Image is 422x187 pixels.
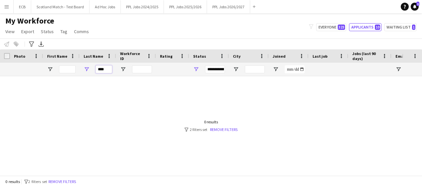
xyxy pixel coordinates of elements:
span: 323 [338,25,345,30]
button: Open Filter Menu [395,66,401,72]
span: Joined [273,54,286,59]
input: Column with Header Selection [4,53,10,59]
span: City [233,54,241,59]
button: Open Filter Menu [84,66,90,72]
span: Status [41,29,54,34]
input: Workforce ID Filter Input [132,65,152,73]
button: PPL Jobs 2026/2027 [207,0,250,13]
span: 2 filters set [28,179,47,184]
span: Tag [60,29,67,34]
span: View [5,29,15,34]
app-action-btn: Advanced filters [28,40,35,48]
span: Last job [313,54,327,59]
input: City Filter Input [245,65,265,73]
input: Last Name Filter Input [96,65,112,73]
button: Open Filter Menu [120,66,126,72]
button: PPL Jobs 2025/2026 [164,0,207,13]
span: Email [395,54,406,59]
input: First Name Filter Input [59,65,76,73]
button: Scotland Match - Test Board [31,0,90,13]
button: Open Filter Menu [47,66,53,72]
button: Open Filter Menu [233,66,239,72]
span: First Name [47,54,67,59]
a: Status [38,27,56,36]
button: PPL Jobs 2024/2025 [121,0,164,13]
span: 10 [375,25,380,30]
span: 1 [412,25,415,30]
a: Export [19,27,37,36]
a: 1 [411,3,419,11]
button: Everyone323 [316,23,346,31]
button: Applicants10 [349,23,382,31]
div: 0 results [184,119,238,124]
span: Photo [14,54,25,59]
div: 2 filters set [184,127,238,132]
a: Tag [58,27,70,36]
span: Workforce ID [120,51,144,61]
button: Remove filters [47,178,77,185]
button: Waiting list1 [384,23,417,31]
span: Export [21,29,34,34]
button: Open Filter Menu [193,66,199,72]
a: Remove filters [210,127,238,132]
span: 1 [416,2,419,6]
a: View [3,27,17,36]
button: Ad Hoc Jobs [90,0,121,13]
app-action-btn: Export XLSX [37,40,45,48]
span: My Workforce [5,16,54,26]
span: Status [193,54,206,59]
span: Comms [74,29,89,34]
button: ECB [14,0,31,13]
a: Comms [71,27,92,36]
input: Joined Filter Input [285,65,305,73]
span: Rating [160,54,173,59]
span: Jobs (last 90 days) [352,51,380,61]
button: Open Filter Menu [273,66,279,72]
span: Last Name [84,54,103,59]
